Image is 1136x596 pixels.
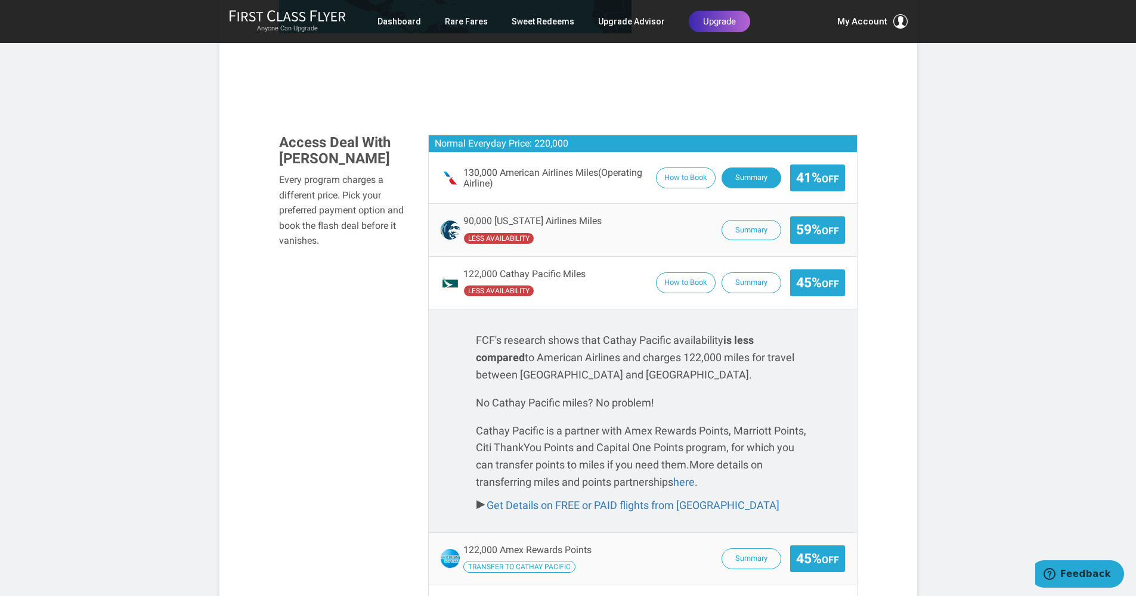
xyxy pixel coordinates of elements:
[463,285,534,297] span: Cathay Pacific has undefined availability seats availability compared to the operating carrier.
[463,544,592,555] span: 122,000 Amex Rewards Points
[822,225,839,237] small: Off
[837,14,887,29] span: My Account
[229,10,346,33] a: First Class FlyerAnyone Can Upgrade
[822,554,839,566] small: Off
[512,11,574,32] a: Sweet Redeems
[429,135,857,153] h3: Normal Everyday Price: 220,000
[722,167,781,188] button: Summary
[598,11,665,32] a: Upgrade Advisor
[689,11,750,32] a: Upgrade
[463,232,534,244] span: Alaska Airlines has undefined availability seats availability compared to the operating carrier.
[279,135,410,166] h3: Access Deal With [PERSON_NAME]
[445,11,488,32] a: Rare Fares
[722,548,781,569] button: Summary
[463,167,642,189] span: (Operating Airline)
[229,24,346,33] small: Anyone Can Upgrade
[279,172,410,249] div: Every program charges a different price. Pick your preferred payment option and book the flash de...
[722,272,781,293] button: Summary
[463,269,586,280] span: 122,000 Cathay Pacific Miles
[673,476,695,488] a: here
[463,561,575,573] span: Transfer your Amex Rewards Points to Cathay Pacific
[476,332,810,383] p: FCF's research shows that Cathay Pacific availability to American Airlines and charges 122,000 mi...
[1035,560,1124,590] iframe: Opens a widget where you can find more information
[822,173,839,185] small: Off
[796,551,839,566] span: 45%
[229,10,346,22] img: First Class Flyer
[476,395,810,412] p: No Cathay Pacific miles? No problem!
[476,423,810,491] p: Cathay Pacific is a partner with Amex Rewards Points, Marriott Points, Citi ThankYou Points and C...
[722,220,781,241] button: Summary
[476,497,810,514] p: ⯈
[487,499,779,511] a: Get Details on FREE or PAID flights from [GEOGRAPHIC_DATA]
[377,11,421,32] a: Dashboard
[822,278,839,290] small: Off
[837,14,908,29] button: My Account
[796,222,839,237] span: 59%
[796,275,839,290] span: 45%
[656,272,716,293] button: How to Book
[796,170,839,185] span: 41%
[463,216,602,226] span: 90,000 [US_STATE] Airlines Miles
[463,167,650,188] span: 130,000 American Airlines Miles
[656,167,716,188] button: How to Book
